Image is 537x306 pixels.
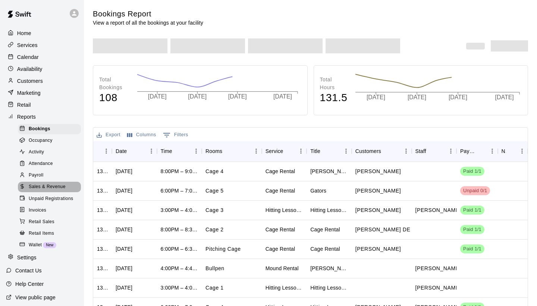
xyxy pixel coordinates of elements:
a: Settings [6,252,78,263]
div: 1338224 [97,284,108,291]
tspan: [DATE] [275,94,293,100]
a: Payroll [18,170,84,181]
div: Cage Rental [266,226,295,233]
p: Home [17,29,31,37]
button: Menu [340,146,352,157]
div: Wed, Aug 20, 2025 [116,245,132,253]
button: Sort [320,146,331,156]
h4: 108 [99,91,129,104]
div: Gators [310,187,326,194]
button: Menu [191,146,202,157]
div: Occupancy [18,135,81,146]
button: Sort [172,146,183,156]
span: Unpaid 0/1 [460,187,490,194]
tspan: [DATE] [408,94,426,100]
div: Rooms [202,141,262,162]
span: Sales & Revenue [29,183,66,191]
div: Hitting Lesson 1 hr [266,284,303,291]
div: Thu, Aug 21, 2025 [116,284,132,291]
p: Retail [17,101,31,109]
div: Has not paid: Nicolas Parks [460,186,490,195]
p: Marketing [17,89,41,97]
div: 4:00PM – 4:45PM [161,265,198,272]
button: Select columns [125,129,158,141]
div: Title [310,141,320,162]
div: Hitting Lesson 1 hr [310,206,348,214]
button: Sort [381,146,392,156]
div: Time [161,141,172,162]
a: WalletNew [18,239,84,251]
button: Sort [476,146,487,156]
div: ethan t program makeup [310,265,348,272]
div: Sales & Revenue [18,182,81,192]
button: Menu [101,146,112,157]
p: Pitching Cage [205,245,241,253]
a: Home [6,28,78,39]
a: Invoices [18,204,84,216]
span: Occupancy [29,137,53,144]
span: New [43,243,56,247]
span: Unpaid Registrations [29,195,73,203]
div: WalletNew [18,240,81,250]
button: Sort [222,146,233,156]
div: Marketing [6,87,78,99]
p: Total Bookings [99,76,129,91]
a: Customers [6,75,78,87]
p: View public page [15,294,56,301]
span: Retail Sales [29,218,54,226]
button: Menu [487,146,498,157]
p: Cage 2 [205,226,224,234]
div: Jose [310,168,348,175]
div: Hitting Lesson 1 hr [310,284,348,291]
div: Service [266,141,283,162]
a: Bookings [18,123,84,135]
p: Bullpen [205,265,224,272]
button: Sort [97,146,107,156]
p: Cage 4 [205,168,224,175]
div: Payroll [18,170,81,181]
button: Sort [426,146,437,156]
span: Paid 1/1 [460,226,484,233]
div: ID [93,141,112,162]
div: Date [116,141,127,162]
a: Retail Sales [18,216,84,228]
a: Retail [6,99,78,110]
div: Availability [6,63,78,75]
a: Occupancy [18,135,84,146]
h4: 131.5 [320,91,348,104]
p: View a report of all the bookings at your facility [93,19,203,26]
span: Paid 1/1 [460,168,484,175]
div: 6:00PM – 6:30PM [161,245,198,253]
a: Services [6,40,78,51]
div: Customers [355,141,381,162]
button: Menu [401,146,412,157]
div: Wed, Aug 20, 2025 [116,226,132,233]
a: Unpaid Registrations [18,193,84,204]
button: Menu [146,146,157,157]
div: Retail Items [18,228,81,239]
div: Staff [412,141,457,162]
div: Retail Sales [18,217,81,227]
div: Rooms [205,141,222,162]
div: Cage Rental [310,226,340,233]
a: Calendar [6,51,78,63]
a: Retail Items [18,228,84,239]
a: Attendance [18,158,84,170]
span: Payroll [29,172,43,179]
div: 8:00PM – 9:00PM [161,168,198,175]
p: Darin Downs [415,265,461,272]
p: Total Hours [320,76,348,91]
div: 3:00PM – 4:00PM [161,206,198,214]
a: Activity [18,147,84,158]
div: Title [307,141,352,162]
p: Reports [17,113,36,121]
div: Thu, Aug 21, 2025 [116,265,132,272]
a: Reports [6,111,78,122]
div: Attendance [18,159,81,169]
div: Mound Rental [266,265,299,272]
button: Menu [445,146,456,157]
span: Paid 1/1 [460,207,484,214]
button: Menu [516,146,528,157]
div: Unpaid Registrations [18,194,81,204]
